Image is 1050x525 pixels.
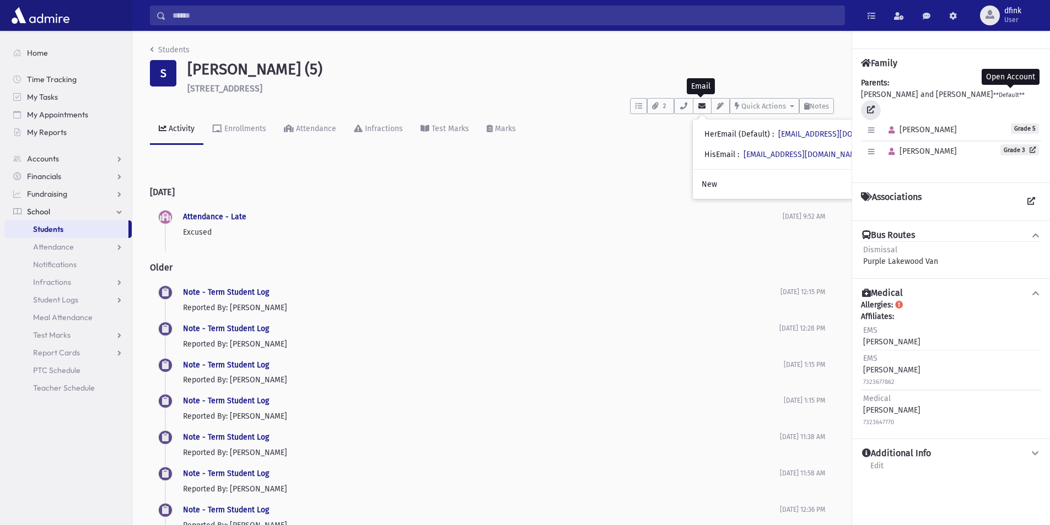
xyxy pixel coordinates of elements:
[780,433,825,441] span: [DATE] 11:38 AM
[183,288,269,297] a: Note - Term Student Log
[4,361,132,379] a: PTC Schedule
[780,506,825,513] span: [DATE] 12:36 PM
[4,256,132,273] a: Notifications
[27,48,48,58] span: Home
[730,98,799,114] button: Quick Actions
[799,98,834,114] button: Notes
[863,354,877,363] span: EMS
[4,291,132,308] a: Student Logs
[183,505,269,515] a: Note - Term Student Log
[4,167,132,185] a: Financials
[33,312,93,322] span: Meal Attendance
[27,110,88,120] span: My Appointments
[27,189,67,199] span: Fundraising
[861,78,889,88] b: Parents:
[861,77,1041,174] div: [PERSON_NAME] and [PERSON_NAME]
[744,150,863,159] a: [EMAIL_ADDRESS][DOMAIN_NAME]
[27,127,67,137] span: My Reports
[1000,144,1039,155] a: Grade 3
[693,174,906,194] a: New
[861,192,922,212] h4: Associations
[183,374,784,386] p: Reported By: [PERSON_NAME]
[4,71,132,88] a: Time Tracking
[741,102,786,110] span: Quick Actions
[166,6,844,25] input: Search
[33,348,80,358] span: Report Cards
[275,114,345,145] a: Attendance
[784,361,825,369] span: [DATE] 1:15 PM
[294,124,336,133] div: Attendance
[783,213,825,220] span: [DATE] 9:52 AM
[150,44,190,60] nav: breadcrumb
[183,469,269,478] a: Note - Term Student Log
[412,114,478,145] a: Test Marks
[183,483,780,495] p: Reported By: [PERSON_NAME]
[187,83,834,94] h6: [STREET_ADDRESS]
[183,338,779,350] p: Reported By: [PERSON_NAME]
[862,230,915,241] h4: Bus Routes
[166,124,195,133] div: Activity
[1004,7,1021,15] span: dfink
[33,295,78,305] span: Student Logs
[183,432,269,442] a: Note - Term Student Log
[863,326,877,335] span: EMS
[4,150,132,167] a: Accounts
[183,302,780,313] p: Reported By: [PERSON_NAME]
[4,308,132,326] a: Meal Attendance
[810,102,829,110] span: Notes
[183,396,269,405] a: Note - Term Student Log
[4,238,132,256] a: Attendance
[704,128,897,140] div: HerEmail (Default)
[863,245,897,255] span: Dismissal
[863,324,920,348] div: [PERSON_NAME]
[33,365,80,375] span: PTC Schedule
[27,171,61,181] span: Financials
[863,419,894,426] small: 7323647770
[222,124,266,133] div: Enrollments
[27,207,50,217] span: School
[4,273,132,291] a: Infractions
[183,212,246,221] a: Attendance - Late
[183,226,783,238] p: Excused
[780,288,825,296] span: [DATE] 12:15 PM
[33,330,71,340] span: Test Marks
[1021,192,1041,212] a: View all Associations
[861,312,894,321] b: Affiliates:
[33,242,74,252] span: Attendance
[345,114,412,145] a: Infractions
[33,224,63,234] span: Students
[862,288,903,299] h4: Medical
[33,259,77,269] span: Notifications
[863,244,938,267] div: Purple Lakewood Van
[33,383,95,393] span: Teacher Schedule
[863,394,891,403] span: Medical
[150,114,203,145] a: Activity
[647,98,674,114] button: 2
[1004,15,1021,24] span: User
[150,45,190,55] a: Students
[183,410,784,422] p: Reported By: [PERSON_NAME]
[660,101,669,111] span: 2
[493,124,516,133] div: Marks
[780,469,825,477] span: [DATE] 11:58 AM
[870,459,884,479] a: Edit
[4,203,132,220] a: School
[779,324,825,332] span: [DATE] 12:28 PM
[33,277,71,287] span: Infractions
[863,393,920,427] div: [PERSON_NAME]
[187,60,834,79] h1: [PERSON_NAME] (5)
[4,344,132,361] a: Report Cards
[704,149,863,160] div: HisEmail
[150,253,834,282] h2: Older
[884,125,957,134] span: [PERSON_NAME]
[4,220,128,238] a: Students
[429,124,469,133] div: Test Marks
[4,185,132,203] a: Fundraising
[4,88,132,106] a: My Tasks
[861,288,1041,299] button: Medical
[27,92,58,102] span: My Tasks
[150,178,834,206] h2: [DATE]
[183,360,269,370] a: Note - Term Student Log
[982,69,1040,85] div: Open Account
[150,60,176,86] div: S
